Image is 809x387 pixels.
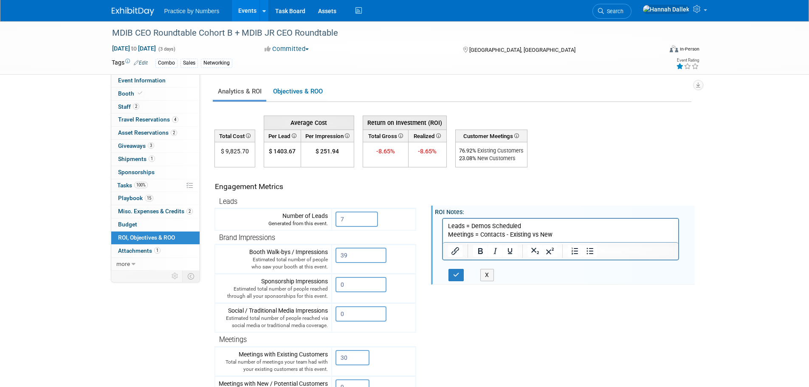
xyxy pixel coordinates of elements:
div: Event Rating [676,58,699,62]
td: $ 9,825.70 [214,142,255,167]
td: Tags [112,58,148,68]
a: Asset Reservations2 [111,127,200,139]
button: Bold [473,245,488,257]
td: Personalize Event Tab Strip [168,271,183,282]
span: Attachments [118,247,161,254]
a: Attachments1 [111,245,200,257]
span: $ 251.94 [316,148,339,155]
a: Giveaways3 [111,140,200,153]
th: Customer Meetings [455,130,527,142]
span: 2 [171,130,177,136]
button: Numbered list [568,245,582,257]
th: Total Gross [363,130,409,142]
iframe: Rich Text Area [443,219,679,242]
div: Event Format [612,44,700,57]
th: Per Lead [264,130,301,142]
div: Social / Traditional Media Impressions [219,306,328,329]
span: Giveaways [118,142,154,149]
span: 100% [134,182,148,188]
a: Sponsorships [111,166,200,179]
div: Estimated total number of people who saw your booth at this event. [219,256,328,271]
td: Toggle Event Tabs [182,271,200,282]
div: Estimated total number of people reached through all your sponsorships for this event. [219,285,328,300]
span: Sponsorships [118,169,155,175]
button: Subscript [528,245,542,257]
img: Hannah Dallek [643,5,690,14]
i: Booth reservation complete [138,91,142,96]
span: 1 [154,247,161,254]
div: Generated from this event. [219,220,328,227]
span: Asset Reservations [118,129,177,136]
span: Leads [219,198,237,206]
span: 15 [145,195,153,201]
span: Playbook [118,195,153,201]
span: Staff [118,103,139,110]
span: Brand Impressions [219,234,275,242]
span: (3 days) [158,46,175,52]
span: [DATE] [DATE] [112,45,156,52]
a: more [111,258,200,271]
button: Insert/edit link [448,245,462,257]
button: Italic [488,245,502,257]
div: Total number of meetings your team had with your existing customers at this event. [219,359,328,373]
a: ROI, Objectives & ROO [111,232,200,244]
a: Misc. Expenses & Credits2 [111,205,200,218]
div: Estimated total number of people reached via social media or traditional media coverage. [219,315,328,329]
span: Tasks [117,182,148,189]
img: Format-Inperson.png [670,45,678,52]
span: Misc. Expenses & Credits [118,208,193,215]
span: Practice by Numbers [164,8,220,14]
span: $ 1403.67 [269,148,296,155]
div: % [459,147,524,155]
img: ExhibitDay [112,7,154,16]
span: Budget [118,221,137,228]
span: 76.92 [459,147,472,154]
span: -8.65% [418,147,437,155]
span: [GEOGRAPHIC_DATA], [GEOGRAPHIC_DATA] [469,47,575,53]
span: New Customers [476,155,516,161]
div: Number of Leads [219,212,328,227]
span: Meetings [219,336,247,344]
th: Total Cost [214,130,255,142]
div: In-Person [679,46,699,52]
span: Booth [118,90,144,97]
th: Average Cost [264,116,354,130]
a: Budget [111,218,200,231]
span: 2 [186,208,193,215]
span: Event Information [118,77,166,84]
button: X [480,269,494,281]
div: Networking [201,59,232,68]
div: Sponsorship Impressions [219,277,328,300]
span: -8.65% [376,147,395,155]
button: Bullet list [583,245,597,257]
a: Shipments1 [111,153,200,166]
div: MDIB CEO Roundtable Cohort B + MDIB JR CEO Roundtable [109,25,650,41]
div: % [459,155,524,162]
a: Objectives & ROO [268,83,327,100]
div: Combo [155,59,178,68]
a: Staff2 [111,101,200,113]
a: Search [592,4,631,19]
button: Committed [262,45,312,54]
a: Edit [134,60,148,66]
a: Playbook15 [111,192,200,205]
div: Sales [180,59,198,68]
span: Shipments [118,155,155,162]
span: 3 [148,142,154,149]
th: Per Impression [301,130,354,142]
div: Meetings with Existing Customers [219,350,328,373]
a: Tasks100% [111,179,200,192]
div: Booth Walk-bys / Impressions [219,248,328,271]
span: 4 [172,116,178,123]
span: to [130,45,138,52]
a: Booth [111,88,200,100]
button: Superscript [543,245,557,257]
span: Existing Customers [476,147,524,154]
span: Search [604,8,623,14]
span: 2 [133,103,139,110]
span: Travel Reservations [118,116,178,123]
th: Realized [409,130,446,142]
span: more [116,260,130,267]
